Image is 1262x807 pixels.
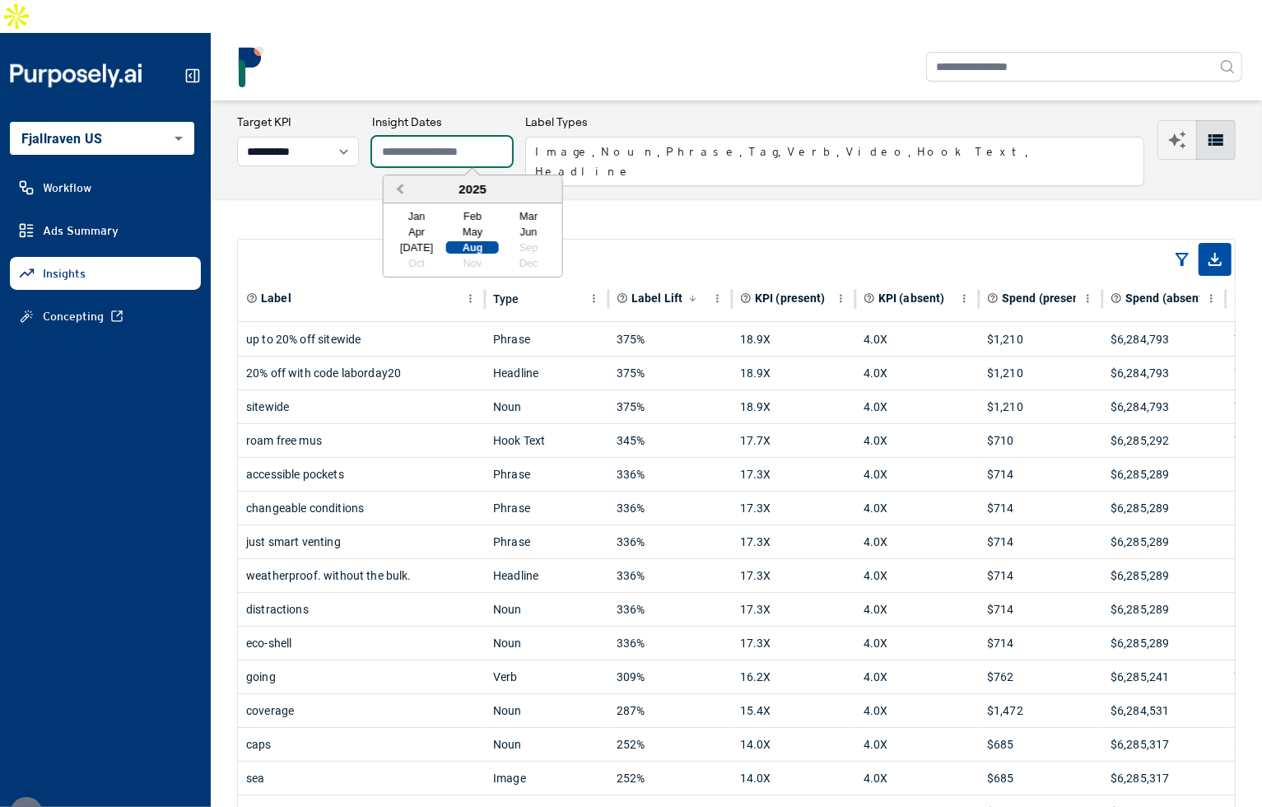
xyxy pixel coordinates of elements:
div: roam free mus [246,424,477,457]
div: Hook Text [493,424,600,457]
div: 375% [617,323,724,356]
div: $762 [987,660,1094,693]
div: 18.9X [740,390,847,423]
div: 16.2X [740,660,847,693]
div: $6,285,289 [1111,492,1218,525]
span: Spend (present) [1002,290,1088,306]
div: 375% [617,390,724,423]
div: 336% [617,559,724,592]
div: 4.0X [864,660,971,693]
div: 14.0X [740,762,847,795]
div: 4.0X [864,627,971,660]
div: $6,285,292 [1111,424,1218,457]
div: 345% [617,424,724,457]
div: $714 [987,627,1094,660]
div: 4.0X [864,323,971,356]
div: accessible pockets [246,458,477,491]
div: 17.3X [740,627,847,660]
div: Choose January 2025 [390,210,443,222]
button: Image, Noun, Phrase, Tag, Verb, Video, Hook Text, Headline [525,137,1144,186]
div: sitewide [246,390,477,423]
h3: Insight Dates [372,114,512,130]
div: Type [493,292,519,306]
div: coverage [246,694,477,727]
div: caps [246,728,477,761]
div: Not available November 2025 [446,257,499,269]
div: 17.3X [740,593,847,626]
div: Choose July 2025 [390,241,443,254]
div: 336% [617,627,724,660]
div: Phrase [493,323,600,356]
div: $6,285,317 [1111,728,1218,761]
div: 17.3X [740,525,847,558]
div: 14.0X [740,728,847,761]
div: Choose April 2025 [390,226,443,238]
div: 4.0X [864,357,971,390]
div: 336% [617,525,724,558]
div: $6,284,793 [1111,357,1218,390]
button: Label Lift column menu [707,288,728,309]
div: $714 [987,492,1094,525]
span: KPI (absent) [878,290,945,306]
div: 336% [617,458,724,491]
div: 336% [617,593,724,626]
span: Workflow [43,180,91,196]
h3: Target KPI [237,114,359,130]
div: $710 [987,424,1094,457]
div: 18.9X [740,323,847,356]
div: $6,284,793 [1111,323,1218,356]
div: 252% [617,728,724,761]
div: distractions [246,593,477,626]
div: eco-shell [246,627,477,660]
svg: Element or component part of the ad [246,292,258,304]
div: 375% [617,357,724,390]
div: 4.0X [864,390,971,423]
div: Choose August 2025 [446,241,499,254]
a: Concepting [10,300,201,333]
div: $6,284,793 [1111,390,1218,423]
div: Choose Date [383,175,563,278]
div: 4.0X [864,762,971,795]
button: Spend (present) column menu [1078,288,1098,309]
div: $6,285,289 [1111,559,1218,592]
div: $6,285,289 [1111,525,1218,558]
button: Label column menu [460,288,481,309]
div: Noun [493,728,600,761]
div: 2025 [384,175,562,203]
div: Phrase [493,525,600,558]
svg: Primary effectiveness metric calculated as a relative difference (% change) in the chosen KPI whe... [617,292,628,304]
div: $6,285,317 [1111,762,1218,795]
div: Month August, 2025 [389,208,556,271]
div: 309% [617,660,724,693]
div: $6,285,241 [1111,660,1218,693]
div: $1,210 [987,323,1094,356]
span: Label Lift [631,290,682,306]
img: logo [231,46,272,87]
div: Verb [493,660,600,693]
div: 17.3X [740,559,847,592]
div: Noun [493,593,600,626]
span: Spend (absent) [1125,290,1208,306]
div: $685 [987,762,1094,795]
div: 4.0X [864,458,971,491]
div: weatherproof. without the bulk. [246,559,477,592]
div: sea [246,762,477,795]
div: going [246,660,477,693]
div: Fjallraven US [10,122,194,155]
div: $6,284,531 [1111,694,1218,727]
button: Spend (absent) column menu [1201,288,1222,309]
button: KPI (present) column menu [831,288,851,309]
span: Ads Summary [43,222,119,239]
div: $685 [987,728,1094,761]
div: 4.0X [864,492,971,525]
div: 15.4X [740,694,847,727]
div: 17.7X [740,424,847,457]
svg: Total spend on all ads where label is absent [1111,292,1122,304]
div: 4.0X [864,525,971,558]
div: 336% [617,492,724,525]
div: 17.3X [740,492,847,525]
a: Ads Summary [10,214,201,247]
button: Sort [684,290,701,307]
div: 287% [617,694,724,727]
span: Export as CSV [1199,243,1232,276]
